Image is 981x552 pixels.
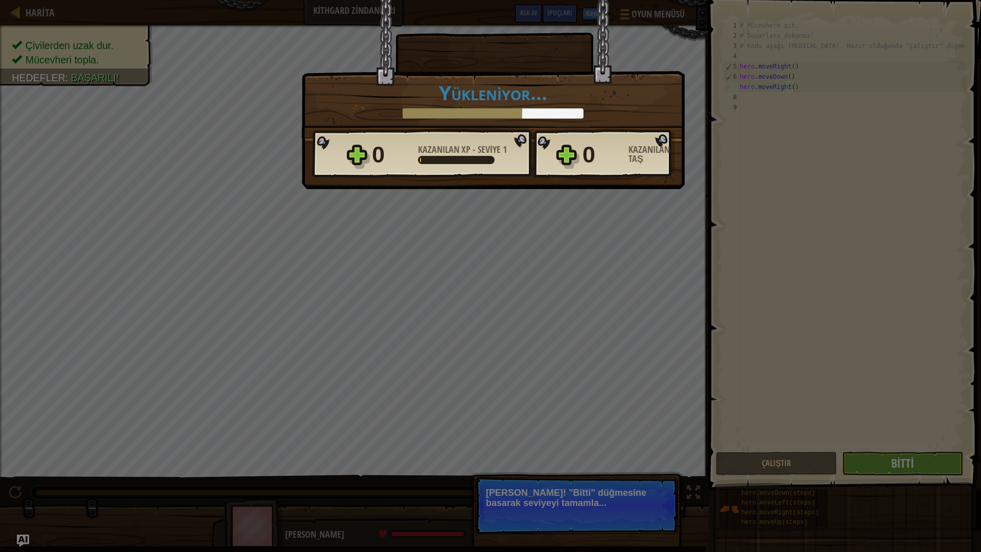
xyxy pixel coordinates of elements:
[418,145,507,154] div: -
[372,139,412,171] div: 0
[312,82,674,103] h1: Yükleniyor...
[582,139,622,171] div: 0
[418,143,473,156] span: Kazanılan XP
[628,145,674,164] div: Kazanılan Taş
[476,143,503,156] span: Seviye
[503,143,507,156] span: 1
